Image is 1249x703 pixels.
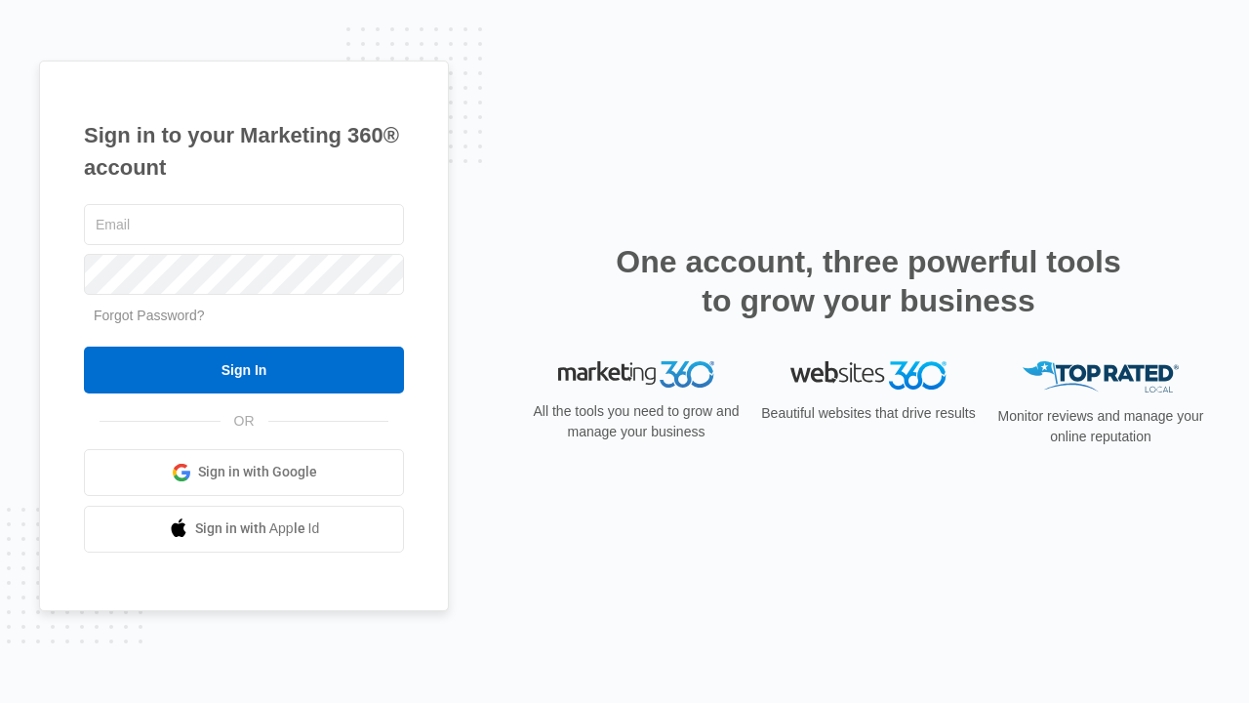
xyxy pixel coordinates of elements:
[221,411,268,432] span: OR
[198,462,317,482] span: Sign in with Google
[790,361,947,390] img: Websites 360
[94,308,205,323] a: Forgot Password?
[558,361,714,389] img: Marketing 360
[84,506,404,553] a: Sign in with Apple Id
[84,449,404,496] a: Sign in with Google
[84,204,404,245] input: Email
[991,406,1210,447] p: Monitor reviews and manage your online reputation
[84,119,404,184] h1: Sign in to your Marketing 360® account
[759,403,978,424] p: Beautiful websites that drive results
[527,401,745,442] p: All the tools you need to grow and manage your business
[84,347,404,393] input: Sign In
[610,242,1127,320] h2: One account, three powerful tools to grow your business
[195,518,320,539] span: Sign in with Apple Id
[1023,361,1179,393] img: Top Rated Local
